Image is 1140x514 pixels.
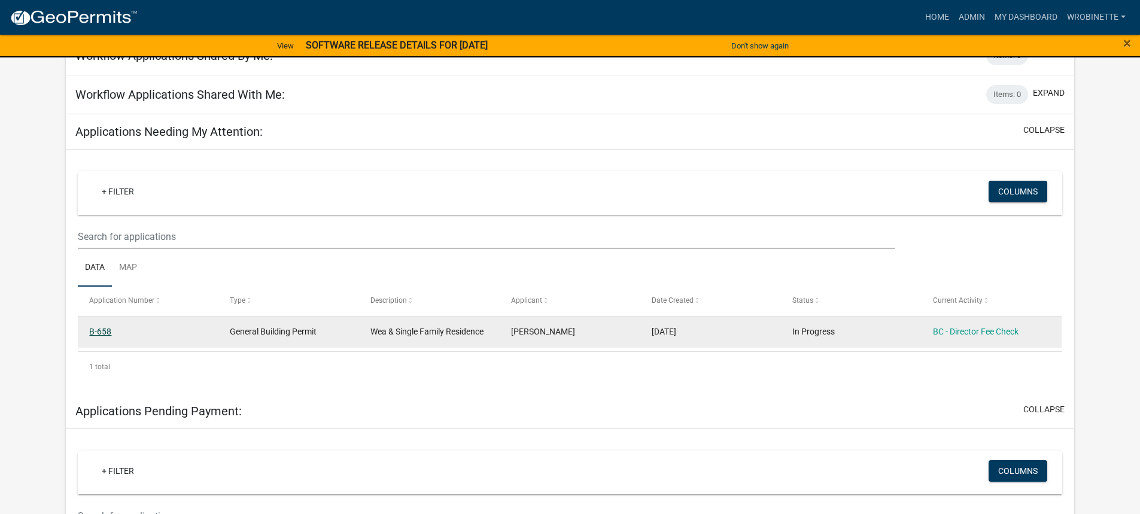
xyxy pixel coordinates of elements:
[652,327,676,336] span: 09/08/2025
[92,460,144,482] a: + Filter
[954,6,990,29] a: Admin
[933,296,983,305] span: Current Activity
[1062,6,1130,29] a: wrobinette
[75,124,263,139] h5: Applications Needing My Attention:
[75,404,242,418] h5: Applications Pending Payment:
[78,224,895,249] input: Search for applications
[75,87,285,102] h5: Workflow Applications Shared With Me:
[1123,36,1131,50] button: Close
[1123,35,1131,51] span: ×
[370,296,407,305] span: Description
[652,296,694,305] span: Date Created
[272,36,299,56] a: View
[989,460,1047,482] button: Columns
[78,352,1062,382] div: 1 total
[1023,403,1065,416] button: collapse
[780,287,921,315] datatable-header-cell: Status
[640,287,781,315] datatable-header-cell: Date Created
[359,287,500,315] datatable-header-cell: Description
[726,36,794,56] button: Don't show again
[792,296,813,305] span: Status
[1033,87,1065,99] button: expand
[511,327,575,336] span: Jessica Ritchie
[89,296,154,305] span: Application Number
[500,287,640,315] datatable-header-cell: Applicant
[990,6,1062,29] a: My Dashboard
[89,327,111,336] a: B-658
[511,296,542,305] span: Applicant
[66,150,1074,394] div: collapse
[1023,124,1065,136] button: collapse
[370,327,484,336] span: Wea & Single Family Residence
[933,327,1019,336] a: BC - Director Fee Check
[986,85,1028,104] div: Items: 0
[78,287,218,315] datatable-header-cell: Application Number
[920,6,954,29] a: Home
[218,287,359,315] datatable-header-cell: Type
[78,249,112,287] a: Data
[230,327,317,336] span: General Building Permit
[112,249,144,287] a: Map
[989,181,1047,202] button: Columns
[792,327,835,336] span: In Progress
[306,39,488,51] strong: SOFTWARE RELEASE DETAILS FOR [DATE]
[921,287,1062,315] datatable-header-cell: Current Activity
[230,296,245,305] span: Type
[92,181,144,202] a: + Filter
